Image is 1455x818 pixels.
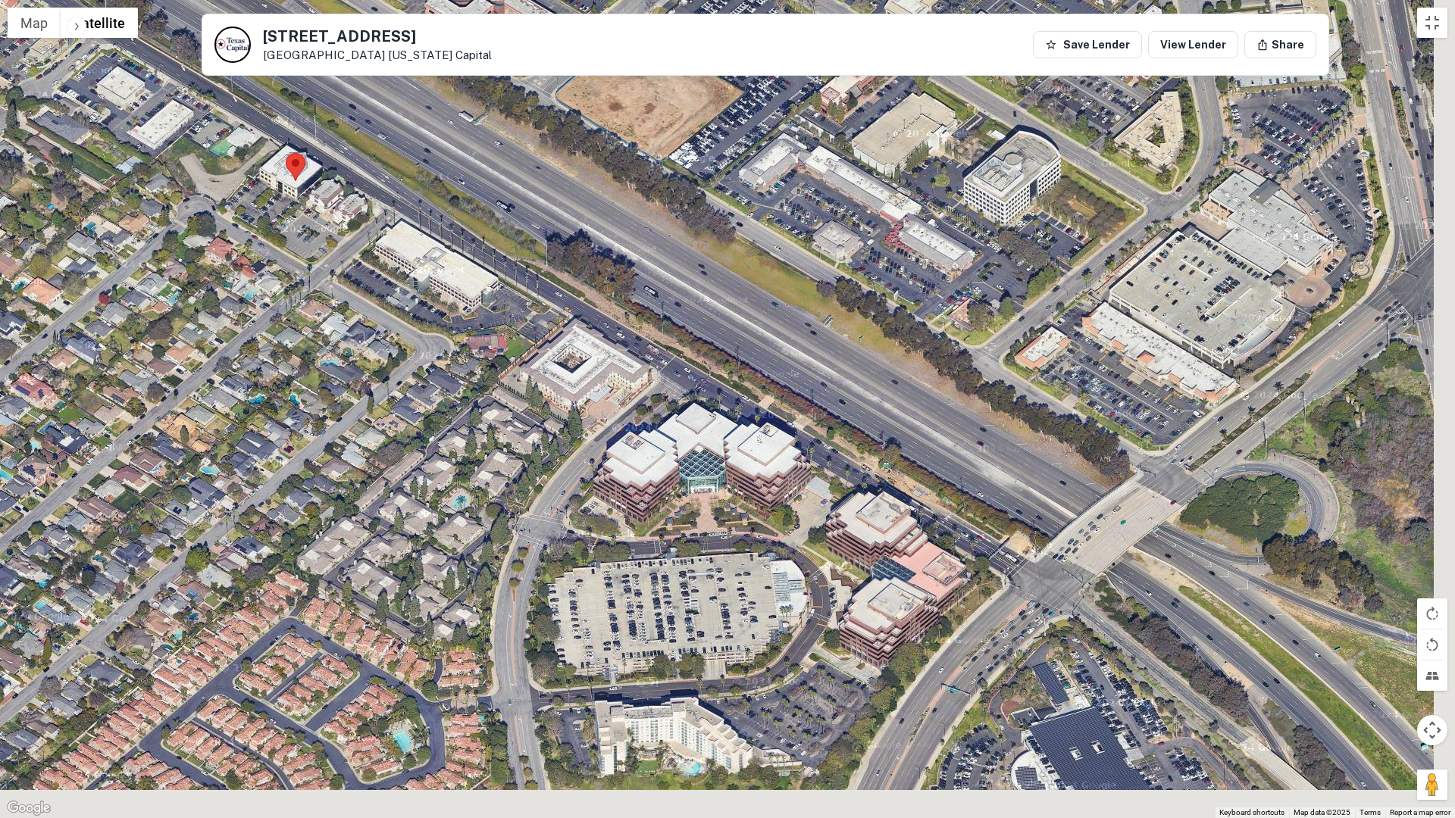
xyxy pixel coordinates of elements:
[1379,697,1455,770] iframe: Chat Widget
[263,29,492,44] h5: [STREET_ADDRESS]
[1244,31,1316,58] button: Share
[388,48,492,61] a: [US_STATE] Capital
[1148,31,1238,58] a: View Lender
[1033,31,1142,58] button: Save Lender
[263,48,492,62] p: [GEOGRAPHIC_DATA]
